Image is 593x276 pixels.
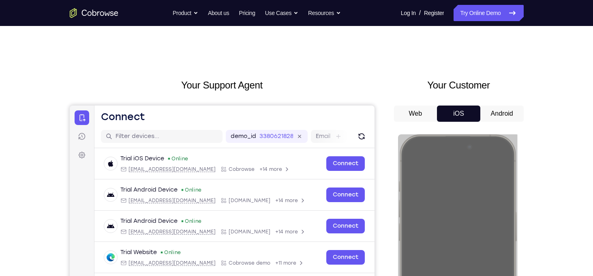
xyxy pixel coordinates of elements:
button: Use Cases [265,5,298,21]
div: New devices found. [91,146,93,148]
div: Email [51,154,146,161]
a: About us [208,5,229,21]
div: Open device details [25,105,305,136]
span: +11 more [206,154,227,161]
span: Cobrowse.io [159,123,201,129]
h2: Your Support Agent [70,78,375,93]
a: Connect [257,82,295,97]
div: Trial iOS Device [51,49,94,57]
div: Trial Android Device [51,112,108,120]
div: Open device details [25,74,305,105]
div: Online [98,50,119,56]
div: Open device details [25,43,305,74]
div: Email [51,123,146,129]
a: Connect [257,113,295,128]
span: android@example.com [59,92,146,98]
span: / [419,8,421,18]
div: App [151,154,201,161]
div: New devices found. [112,84,113,85]
h2: Your Customer [394,78,524,93]
a: Connect [257,144,295,159]
span: ios@example.com [59,60,146,67]
button: iOS [437,106,480,122]
a: Connect [257,51,295,65]
div: New devices found. [112,115,113,116]
button: Web [394,106,437,122]
span: +14 more [206,123,228,129]
button: 6-digit code [140,244,189,261]
div: Trial Android Device [51,80,108,88]
div: Online [111,81,132,88]
span: Cobrowse demo [159,154,201,161]
div: Online [90,144,111,150]
span: web@example.com [59,154,146,161]
a: Pricing [239,5,255,21]
a: Go to the home page [70,8,118,18]
div: Email [51,92,146,98]
span: Cobrowse [159,60,185,67]
a: Register [424,5,444,21]
span: Cobrowse.io [159,92,201,98]
div: Open device details [25,136,305,168]
div: Online [111,112,132,119]
span: +14 more [190,60,212,67]
button: Android [480,106,524,122]
div: App [151,123,201,129]
button: Product [173,5,198,21]
div: App [151,60,185,67]
div: New devices found. [98,52,100,54]
div: App [151,92,201,98]
div: Trial Website [51,143,87,151]
div: Email [51,60,146,67]
button: Resources [308,5,341,21]
span: android@example.com [59,123,146,129]
a: Log In [401,5,416,21]
a: Try Online Demo [454,5,523,21]
span: +14 more [206,92,228,98]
